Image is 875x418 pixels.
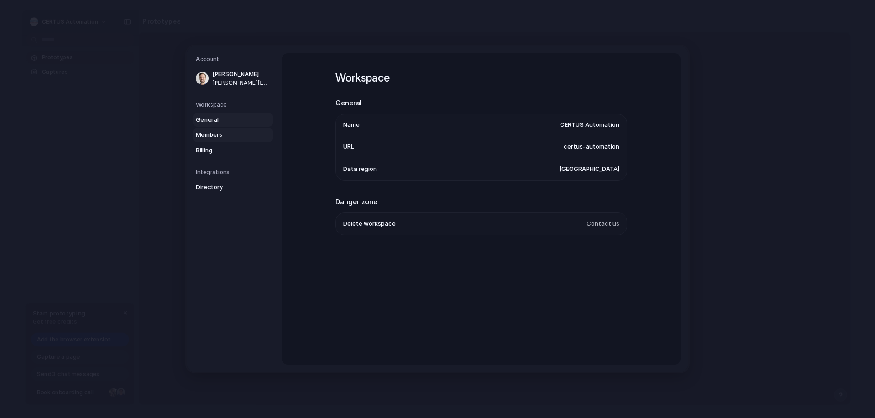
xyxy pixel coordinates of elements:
[193,143,273,158] a: Billing
[587,219,619,228] span: Contact us
[196,115,254,124] span: General
[193,113,273,127] a: General
[560,120,619,129] span: CERTUS Automation
[196,130,254,139] span: Members
[196,55,273,63] h5: Account
[212,79,271,87] span: [PERSON_NAME][EMAIL_ADDRESS][DOMAIN_NAME]
[335,70,627,86] h1: Workspace
[343,120,360,129] span: Name
[343,165,377,174] span: Data region
[193,180,273,195] a: Directory
[559,165,619,174] span: [GEOGRAPHIC_DATA]
[193,67,273,90] a: [PERSON_NAME][PERSON_NAME][EMAIL_ADDRESS][DOMAIN_NAME]
[196,183,254,192] span: Directory
[335,197,627,207] h2: Danger zone
[196,146,254,155] span: Billing
[564,142,619,151] span: certus-automation
[343,142,354,151] span: URL
[212,70,271,79] span: [PERSON_NAME]
[193,128,273,142] a: Members
[335,98,627,108] h2: General
[196,101,273,109] h5: Workspace
[343,219,396,228] span: Delete workspace
[196,168,273,176] h5: Integrations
